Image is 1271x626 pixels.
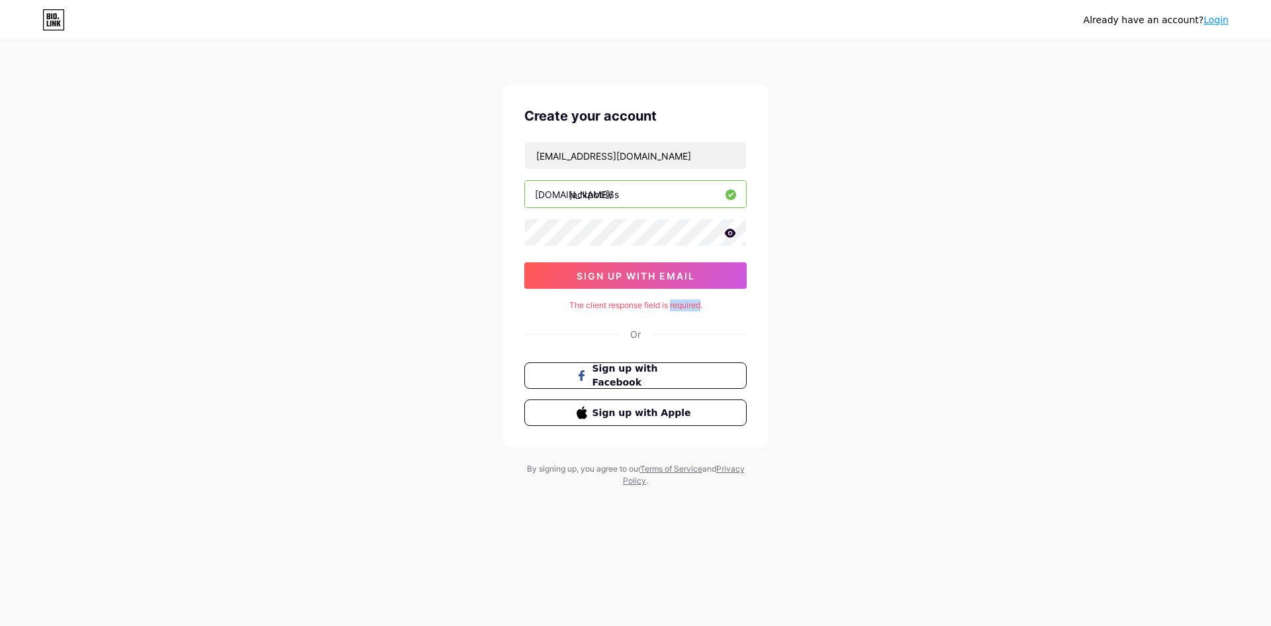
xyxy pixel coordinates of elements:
button: Sign up with Apple [524,399,747,426]
span: sign up with email [577,270,695,282]
input: Email [525,142,746,169]
button: Sign up with Facebook [524,362,747,389]
div: Create your account [524,106,747,126]
a: Terms of Service [640,464,702,474]
div: The client response field is required. [524,299,747,311]
button: sign up with email [524,262,747,289]
div: By signing up, you agree to our and . [523,463,748,487]
a: Login [1203,15,1229,25]
div: Or [630,327,641,341]
div: Already have an account? [1084,13,1229,27]
span: Sign up with Facebook [592,362,695,390]
input: username [525,181,746,207]
div: [DOMAIN_NAME]/ [535,187,613,201]
span: Sign up with Apple [592,406,695,420]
